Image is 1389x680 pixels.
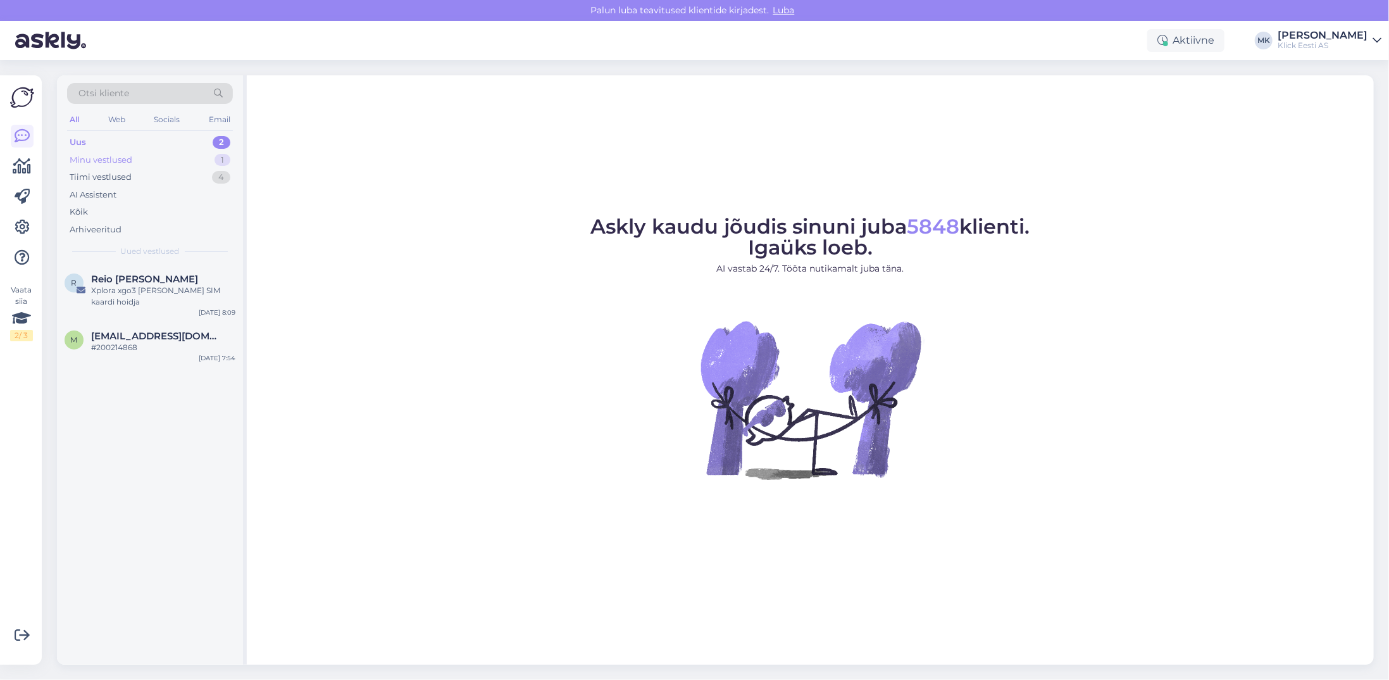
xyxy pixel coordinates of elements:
div: [DATE] 8:09 [199,308,235,317]
div: Uus [70,136,86,149]
span: 5848 [907,214,960,239]
div: Kõik [70,206,88,218]
a: [PERSON_NAME]Klick Eesti AS [1278,30,1381,51]
span: Askly kaudu jõudis sinuni juba klienti. Igaüks loeb. [591,214,1030,260]
img: Askly Logo [10,85,34,110]
div: Klick Eesti AS [1278,41,1367,51]
img: No Chat active [697,286,925,513]
div: Web [106,111,128,128]
div: Email [206,111,233,128]
div: Socials [151,111,182,128]
span: M [71,335,78,344]
div: 2 [213,136,230,149]
div: #200214868 [91,342,235,353]
div: [PERSON_NAME] [1278,30,1367,41]
div: Aktiivne [1147,29,1224,52]
span: Luba [769,4,799,16]
span: R [72,278,77,287]
div: 1 [215,154,230,167]
span: Reio Viiding [91,274,198,285]
span: Marilitosin@gmail.com [91,331,223,342]
div: [DATE] 7:54 [199,353,235,363]
div: Tiimi vestlused [70,171,132,184]
span: Otsi kliente [78,87,129,100]
div: Vaata siia [10,284,33,341]
p: AI vastab 24/7. Tööta nutikamalt juba täna. [591,262,1030,275]
div: 4 [212,171,230,184]
div: 2 / 3 [10,330,33,341]
div: MK [1255,32,1273,49]
span: Uued vestlused [121,246,180,257]
div: Xplora xgo3 [PERSON_NAME] SIM kaardi hoidja [91,285,235,308]
div: Arhiveeritud [70,224,121,236]
div: Minu vestlused [70,154,132,167]
div: AI Assistent [70,189,116,201]
div: All [67,111,82,128]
